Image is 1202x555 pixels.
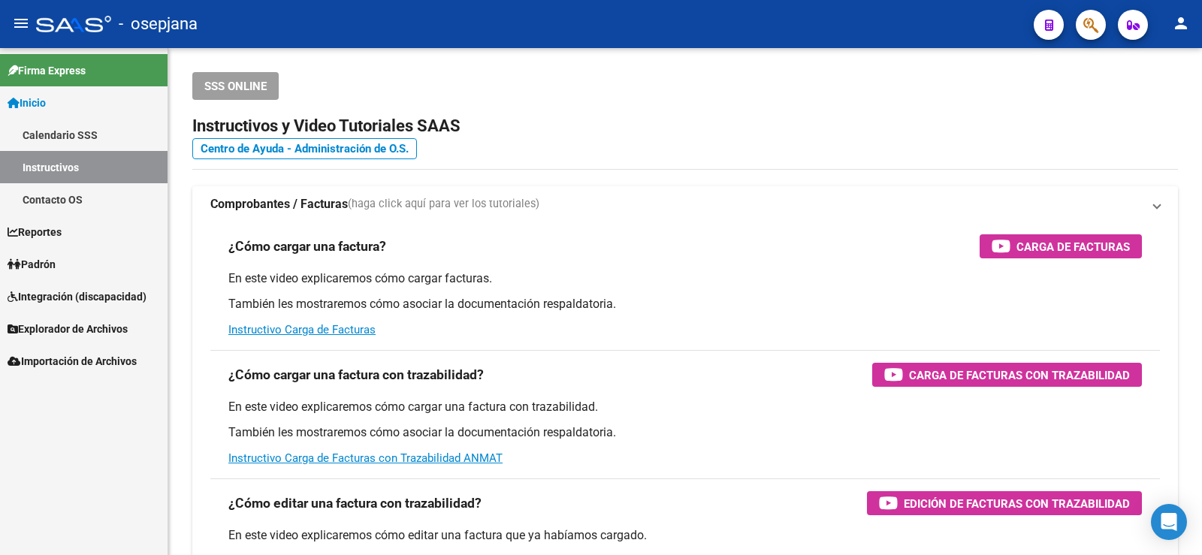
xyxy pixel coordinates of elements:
[1151,504,1187,540] div: Open Intercom Messenger
[1016,237,1130,256] span: Carga de Facturas
[228,527,1142,544] p: En este video explicaremos cómo editar una factura que ya habíamos cargado.
[228,364,484,385] h3: ¿Cómo cargar una factura con trazabilidad?
[8,95,46,111] span: Inicio
[192,72,279,100] button: SSS ONLINE
[8,256,56,273] span: Padrón
[228,323,376,336] a: Instructivo Carga de Facturas
[204,80,267,93] span: SSS ONLINE
[8,321,128,337] span: Explorador de Archivos
[192,186,1178,222] mat-expansion-panel-header: Comprobantes / Facturas(haga click aquí para ver los tutoriales)
[119,8,198,41] span: - osepjana
[872,363,1142,387] button: Carga de Facturas con Trazabilidad
[228,270,1142,287] p: En este video explicaremos cómo cargar facturas.
[8,62,86,79] span: Firma Express
[8,353,137,369] span: Importación de Archivos
[980,234,1142,258] button: Carga de Facturas
[909,366,1130,385] span: Carga de Facturas con Trazabilidad
[228,493,482,514] h3: ¿Cómo editar una factura con trazabilidad?
[12,14,30,32] mat-icon: menu
[228,451,503,465] a: Instructivo Carga de Facturas con Trazabilidad ANMAT
[192,112,1178,140] h2: Instructivos y Video Tutoriales SAAS
[192,138,417,159] a: Centro de Ayuda - Administración de O.S.
[228,236,386,257] h3: ¿Cómo cargar una factura?
[8,288,146,305] span: Integración (discapacidad)
[210,196,348,213] strong: Comprobantes / Facturas
[348,196,539,213] span: (haga click aquí para ver los tutoriales)
[228,399,1142,415] p: En este video explicaremos cómo cargar una factura con trazabilidad.
[1172,14,1190,32] mat-icon: person
[867,491,1142,515] button: Edición de Facturas con Trazabilidad
[904,494,1130,513] span: Edición de Facturas con Trazabilidad
[228,424,1142,441] p: También les mostraremos cómo asociar la documentación respaldatoria.
[228,296,1142,312] p: También les mostraremos cómo asociar la documentación respaldatoria.
[8,224,62,240] span: Reportes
